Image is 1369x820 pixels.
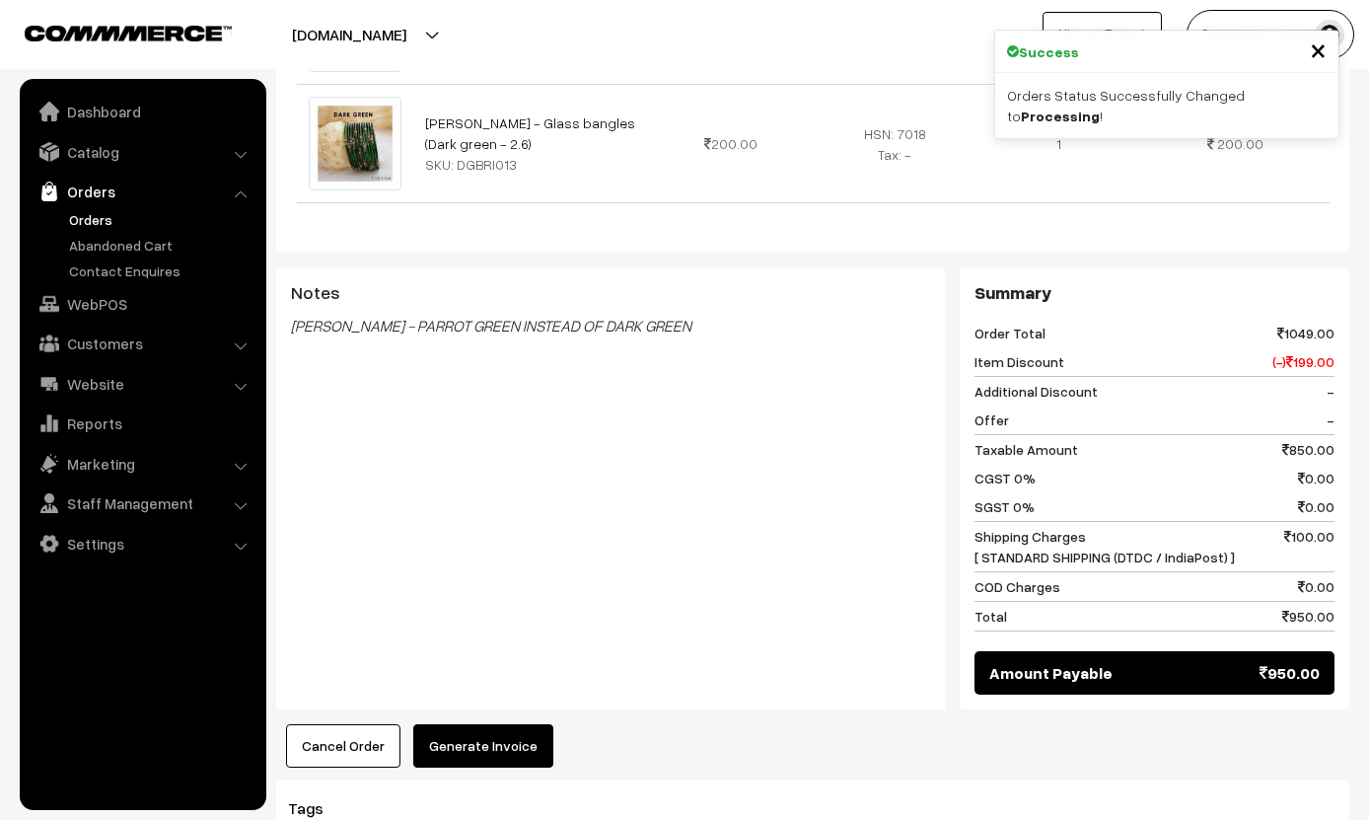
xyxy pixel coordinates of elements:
span: (-) 199.00 [1272,351,1334,372]
span: COD Charges [974,576,1060,597]
img: COMMMERCE [25,26,232,40]
span: Taxable Amount [974,439,1078,460]
a: Dashboard [25,94,259,129]
span: Item Discount [974,351,1064,372]
span: Offer [974,410,1009,430]
a: Orders [64,209,259,230]
span: × [1310,31,1327,67]
a: Website [25,366,259,402]
a: Contact Enquires [64,261,259,281]
span: - [1327,410,1334,430]
button: Close [1310,35,1327,64]
span: 950.00 [1282,606,1334,627]
a: COMMMERCE [25,20,197,43]
span: Tags [288,798,347,818]
h3: Summary [974,282,1334,304]
span: 0.00 [1298,576,1334,597]
button: [DOMAIN_NAME] [223,10,475,59]
span: 0.00 [1298,468,1334,488]
img: DArk green.jpg [309,97,402,190]
span: 100.00 [1284,526,1334,567]
a: Staff Management [25,485,259,521]
span: Additional Discount [974,381,1098,402]
span: 850.00 [1282,439,1334,460]
span: SGST 0% [974,496,1035,517]
a: WebPOS [25,286,259,322]
span: 950.00 [1260,661,1320,685]
a: Abandoned Cart [64,235,259,256]
strong: Success [1019,41,1079,62]
span: 1 [1056,135,1061,152]
span: CGST 0% [974,468,1036,488]
span: 1049.00 [1277,323,1334,343]
a: Orders [25,174,259,209]
span: - [1327,381,1334,402]
span: HSN: 7018 Tax: - [864,125,926,163]
button: Cancel Order [286,724,400,768]
a: Catalog [25,134,259,170]
button: [PERSON_NAME] [1187,10,1354,59]
span: 200.00 [1217,135,1263,152]
a: Marketing [25,446,259,482]
a: Hire an Expert [1043,12,1162,55]
span: Amount Payable [989,661,1113,685]
img: user [1315,20,1344,49]
span: Total [974,606,1007,627]
span: Shipping Charges [ STANDARD SHIPPING (DTDC / IndiaPost) ] [974,526,1235,567]
span: Order Total [974,323,1045,343]
blockquote: [PERSON_NAME] - PARROT GREEN INSTEAD OF DARK GREEN [291,314,930,337]
span: 0.00 [1298,496,1334,517]
h3: Notes [291,282,930,304]
div: Orders Status Successfully Changed to ! [995,73,1338,138]
div: SKU: DGBRI013 [425,154,636,175]
a: Reports [25,406,259,441]
button: Generate Invoice [413,724,553,768]
span: 200.00 [704,135,757,152]
strong: Processing [1021,108,1100,124]
a: [PERSON_NAME] - Glass bangles (Dark green - 2.6) [425,114,635,152]
a: Customers [25,326,259,361]
a: Settings [25,526,259,561]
